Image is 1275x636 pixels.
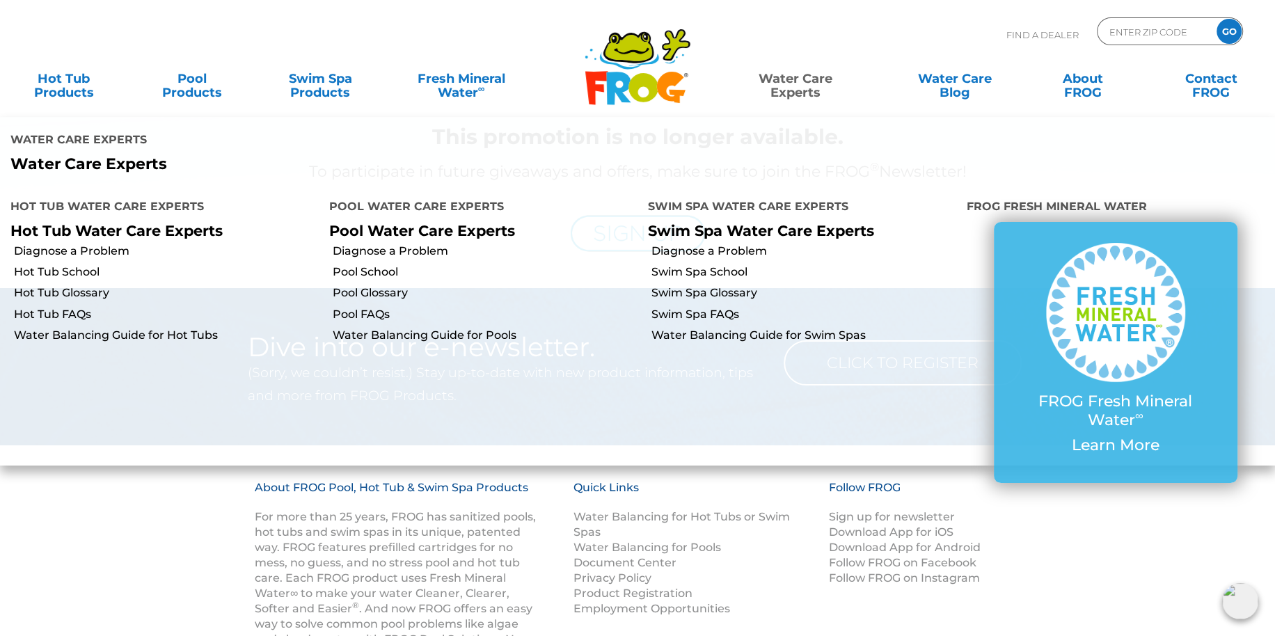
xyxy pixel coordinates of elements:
[829,571,980,585] a: Follow FROG on Instagram
[967,194,1265,222] h4: FROG Fresh Mineral Water
[651,328,956,343] a: Water Balancing Guide for Swim Spas
[271,65,370,93] a: Swim SpaProducts
[651,264,956,280] a: Swim Spa School
[255,480,539,509] h3: About FROG Pool, Hot Tub & Swim Spa Products
[333,285,637,301] a: Pool Glossary
[829,480,1003,509] h3: Follow FROG
[329,194,627,222] h4: Pool Water Care Experts
[10,194,308,222] h4: Hot Tub Water Care Experts
[573,602,730,615] a: Employment Opportunities
[1217,19,1242,44] input: GO
[1135,408,1143,422] sup: ∞
[14,328,319,343] a: Water Balancing Guide for Hot Tubs
[1022,436,1210,454] p: Learn More
[333,264,637,280] a: Pool School
[1006,17,1079,52] p: Find A Dealer
[329,222,515,239] a: Pool Water Care Experts
[573,480,811,509] h3: Quick Links
[573,571,651,585] a: Privacy Policy
[14,244,319,259] a: Diagnose a Problem
[14,307,319,322] a: Hot Tub FAQs
[1162,65,1261,93] a: ContactFROG
[14,65,113,93] a: Hot TubProducts
[829,525,953,539] a: Download App for iOS
[142,65,241,93] a: PoolProducts
[14,285,319,301] a: Hot Tub Glossary
[573,587,692,600] a: Product Registration
[1022,243,1210,461] a: FROG Fresh Mineral Water∞ Learn More
[651,285,956,301] a: Swim Spa Glossary
[333,328,637,343] a: Water Balancing Guide for Pools
[905,65,1004,93] a: Water CareBlog
[1022,392,1210,429] p: FROG Fresh Mineral Water
[648,222,874,239] a: Swim Spa Water Care Experts
[1222,583,1258,619] img: openIcon
[352,600,359,610] sup: ®
[333,244,637,259] a: Diagnose a Problem
[714,65,876,93] a: Water CareExperts
[648,194,946,222] h4: Swim Spa Water Care Experts
[651,307,956,322] a: Swim Spa FAQs
[10,127,627,155] h4: Water Care Experts
[829,556,976,569] a: Follow FROG on Facebook
[651,244,956,259] a: Diagnose a Problem
[829,541,981,554] a: Download App for Android
[1108,22,1202,42] input: Zip Code Form
[829,510,955,523] a: Sign up for newsletter
[1033,65,1132,93] a: AboutFROG
[399,65,523,93] a: Fresh MineralWater∞
[573,541,721,554] a: Water Balancing for Pools
[573,556,676,569] a: Document Center
[573,510,790,539] a: Water Balancing for Hot Tubs or Swim Spas
[10,222,223,239] a: Hot Tub Water Care Experts
[333,307,637,322] a: Pool FAQs
[478,83,485,94] sup: ∞
[14,264,319,280] a: Hot Tub School
[10,155,627,173] p: Water Care Experts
